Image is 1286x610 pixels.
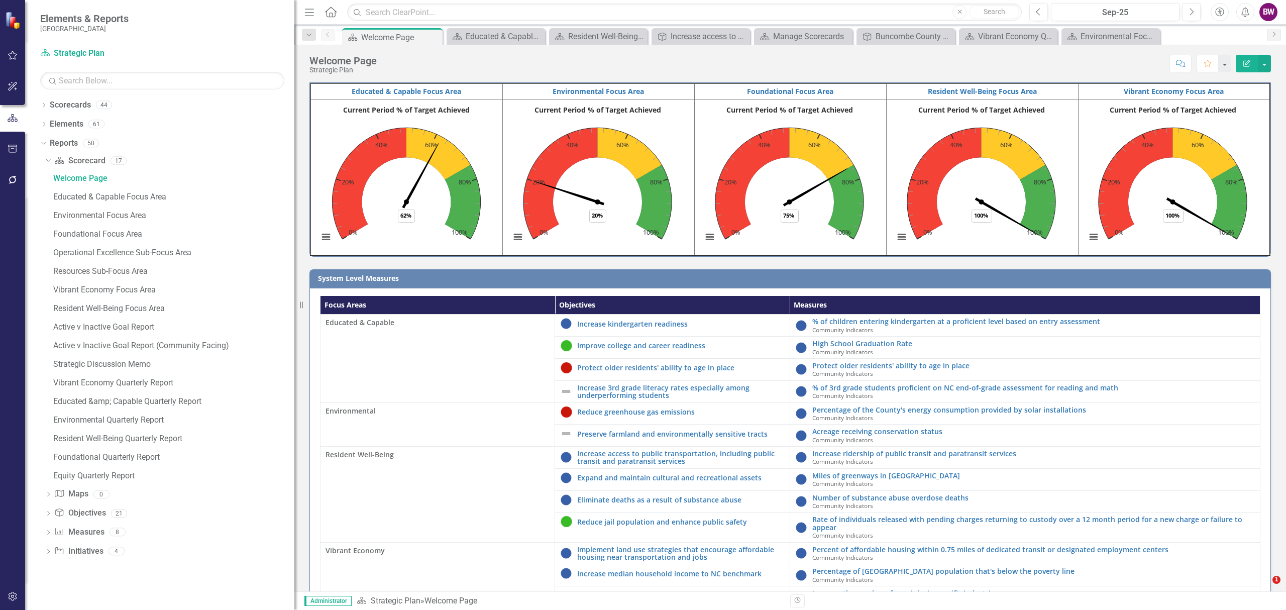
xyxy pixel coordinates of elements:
a: Strategic Discussion Memo [51,356,294,372]
text: 60% [1191,140,1204,149]
td: Double-Click to Edit Right Click for Context Menu [555,586,790,608]
div: Environmental Focus Area [1081,30,1157,43]
a: Buncombe County Health & Human Services and community organization collaborations will work to de... [859,30,952,43]
div: 44 [96,101,112,110]
text: 60% [425,140,438,149]
button: Search [969,5,1019,19]
path: 20. % of Target Aggregation. [533,180,604,205]
a: Increase access to behavioral health services throughout [GEOGRAPHIC_DATA] [654,30,747,43]
text: 0% [731,228,740,237]
a: Operational Excellence Sub-Focus Area [51,244,294,260]
td: Double-Click to Edit Right Click for Context Menu [790,337,1260,359]
img: No Information [795,522,807,534]
text: 60% [616,140,628,149]
img: No Information [560,472,572,484]
a: Foundational Focus Area [747,86,833,96]
div: 0 [93,490,110,498]
div: 50 [83,139,99,147]
text: 40% [1141,140,1154,149]
path: 100. % of Target Aggregation. [975,197,1039,236]
path: 75. % of Target Aggregation. [783,167,847,206]
text: 20% [1108,177,1120,186]
td: Double-Click to Edit [320,542,555,608]
text: 100% [1026,228,1042,237]
div: Current Period % of Target Achieved. Highcharts interactive chart. [1081,102,1267,253]
td: Double-Click to Edit Right Click for Context Menu [555,402,790,425]
img: No Information [795,547,807,559]
div: Manage Scorecards [773,30,850,43]
a: Rate of individuals released with pending charges returning to custody over a 12 month period for... [812,516,1255,531]
svg: Interactive chart [1081,102,1264,253]
text: 0% [1115,228,1124,237]
text: 40% [566,140,579,149]
div: Current Period % of Target Achieved. Highcharts interactive chart. [505,102,692,253]
span: Community Indicators [812,348,873,356]
small: [GEOGRAPHIC_DATA] [40,25,129,33]
a: Reduce jail population and enhance public safety [577,518,784,526]
div: Sep-25 [1054,7,1176,19]
a: Increase ridership of public transit and paratransit services [812,450,1255,457]
text: 20% [724,177,737,186]
span: Resident Well-Being [326,450,550,460]
div: 61 [88,120,104,129]
span: Community Indicators [812,501,873,510]
span: Vibrant Economy [326,546,550,556]
img: Not Defined [560,428,572,440]
img: No Information [795,430,807,442]
td: Double-Click to Edit Right Click for Context Menu [790,358,1260,380]
div: Environmental Quarterly Report [53,416,294,425]
td: Double-Click to Edit Right Click for Context Menu [555,542,790,564]
td: Double-Click to Edit Right Click for Context Menu [555,490,790,513]
td: Double-Click to Edit Right Click for Context Menu [555,513,790,542]
a: Vibrant Economy Quarterly Report [961,30,1055,43]
path: 61.974692. % of Target Aggregation. [402,143,440,209]
text: Current Period % of Target Achieved [726,105,853,115]
text: 80% [1033,177,1046,186]
img: Below Plan [560,362,572,374]
img: No Information [795,363,807,375]
a: Vibrant Economy Focus Area [51,281,294,297]
td: Double-Click to Edit Right Click for Context Menu [555,425,790,447]
div: Welcome Page [309,55,377,66]
td: Double-Click to Edit Right Click for Context Menu [790,315,1260,337]
div: Foundational Quarterly Report [53,453,294,462]
a: Initiatives [54,546,103,557]
img: Not Defined [560,589,572,601]
a: Vibrant Economy Focus Area [1124,86,1224,96]
text: 62% [400,212,411,219]
text: 40% [950,140,962,149]
div: 4 [109,547,125,556]
text: 75% [783,212,794,219]
button: View chart menu, Current Period % of Target Achieved [895,230,909,244]
a: Active v Inactive Goal Report [51,319,294,335]
div: Resident Well-Being Focus Area [568,30,645,43]
img: No Information [795,569,807,581]
a: Strategic Plan [40,48,166,59]
span: 1 [1272,576,1280,584]
div: Foundational Focus Area [53,230,294,239]
img: On Target [560,516,572,528]
a: Resources Sub-Focus Area [51,263,294,279]
text: 100% [452,228,468,237]
img: No Information [560,451,572,463]
div: » [357,595,783,607]
img: No Information [795,473,807,485]
text: 80% [650,177,662,186]
a: Increase access to public transportation, including public transit and paratransit services [577,450,784,465]
span: Community Indicators [812,575,873,583]
a: Foundational Focus Area [51,226,294,242]
td: Double-Click to Edit Right Click for Context Menu [555,447,790,469]
div: Buncombe County Health & Human Services and community organization collaborations will work to de... [876,30,952,43]
td: Double-Click to Edit Right Click for Context Menu [555,315,790,337]
a: % of 3rd grade students proficient on NC end-of-grade assessment for reading and math [812,384,1255,391]
text: 40% [758,140,771,149]
svg: Interactive chart [889,102,1074,253]
text: 0% [349,228,358,237]
text: 100% [1165,212,1180,219]
a: Eliminate deaths as a result of substance abuse [577,496,784,503]
a: Strategic Plan [371,596,420,605]
div: Equity Quarterly Report [53,471,294,480]
img: No Information [795,408,807,420]
div: Strategic Plan [309,66,377,74]
text: 60% [1000,140,1012,149]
